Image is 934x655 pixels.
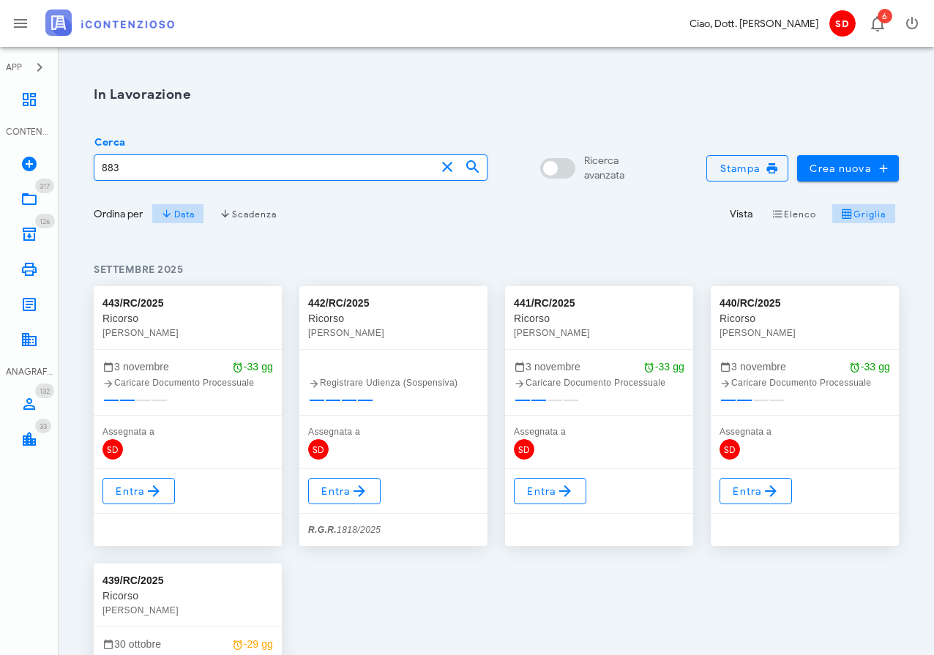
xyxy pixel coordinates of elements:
[761,203,826,224] button: Elenco
[514,311,684,326] div: Ricorso
[40,217,51,226] span: 126
[102,375,273,390] div: Caricare Documento Processuale
[720,359,890,375] div: 3 novembre
[102,359,273,375] div: 3 novembre
[35,179,54,193] span: Distintivo
[719,162,776,175] span: Stampa
[438,158,456,176] button: clear icon
[308,439,329,460] span: SD
[210,203,287,224] button: Scadenza
[514,359,684,375] div: 3 novembre
[102,311,273,326] div: Ricorso
[102,439,123,460] span: SD
[102,424,273,439] div: Assegnata a
[102,326,273,340] div: [PERSON_NAME]
[45,10,174,36] img: logo-text-2x.png
[308,311,479,326] div: Ricorso
[35,419,51,433] span: Distintivo
[308,478,381,504] a: Entra
[152,203,204,224] button: Data
[690,16,818,31] div: Ciao, Dott. [PERSON_NAME]
[720,295,781,311] div: 440/RC/2025
[94,262,899,277] h4: settembre 2025
[40,422,47,431] span: 33
[102,636,273,652] div: 30 ottobre
[308,424,479,439] div: Assegnata a
[514,439,534,460] span: SD
[720,375,890,390] div: Caricare Documento Processuale
[809,162,887,175] span: Crea nuova
[720,424,890,439] div: Assegnata a
[824,6,859,41] button: SD
[849,359,890,375] div: -33 gg
[94,85,899,105] h1: In Lavorazione
[35,214,55,228] span: Distintivo
[859,6,894,41] button: Distintivo
[841,208,886,220] span: Griglia
[308,295,370,311] div: 442/RC/2025
[526,482,574,500] span: Entra
[102,588,273,603] div: Ricorso
[514,424,684,439] div: Assegnata a
[584,154,624,183] div: Ricerca avanzata
[832,203,896,224] button: Griglia
[102,603,273,618] div: [PERSON_NAME]
[732,482,780,500] span: Entra
[220,208,277,220] span: Scadenza
[514,295,575,311] div: 441/RC/2025
[40,181,50,191] span: 317
[720,326,890,340] div: [PERSON_NAME]
[94,206,143,222] div: Ordina per
[308,525,337,535] strong: R.G.R.
[90,135,125,150] label: Cerca
[161,208,194,220] span: Data
[308,326,479,340] div: [PERSON_NAME]
[720,478,792,504] a: Entra
[730,206,752,222] div: Vista
[115,482,162,500] span: Entra
[232,636,273,652] div: -29 gg
[772,208,817,220] span: Elenco
[232,359,273,375] div: -33 gg
[321,482,368,500] span: Entra
[102,572,164,588] div: 439/RC/2025
[102,295,164,311] div: 443/RC/2025
[829,10,856,37] span: SD
[720,311,890,326] div: Ricorso
[6,365,53,378] div: ANAGRAFICA
[308,375,479,390] div: Registrare Udienza (Sospensiva)
[797,155,899,181] button: Crea nuova
[102,478,175,504] a: Entra
[514,478,586,504] a: Entra
[706,155,788,181] button: Stampa
[40,386,50,396] span: 132
[6,125,53,138] div: CONTENZIOSO
[514,326,684,340] div: [PERSON_NAME]
[720,439,740,460] span: SD
[878,9,892,23] span: Distintivo
[308,523,381,537] div: 1818/2025
[94,155,436,180] input: Cerca
[35,383,54,398] span: Distintivo
[514,375,684,390] div: Caricare Documento Processuale
[643,359,684,375] div: -33 gg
